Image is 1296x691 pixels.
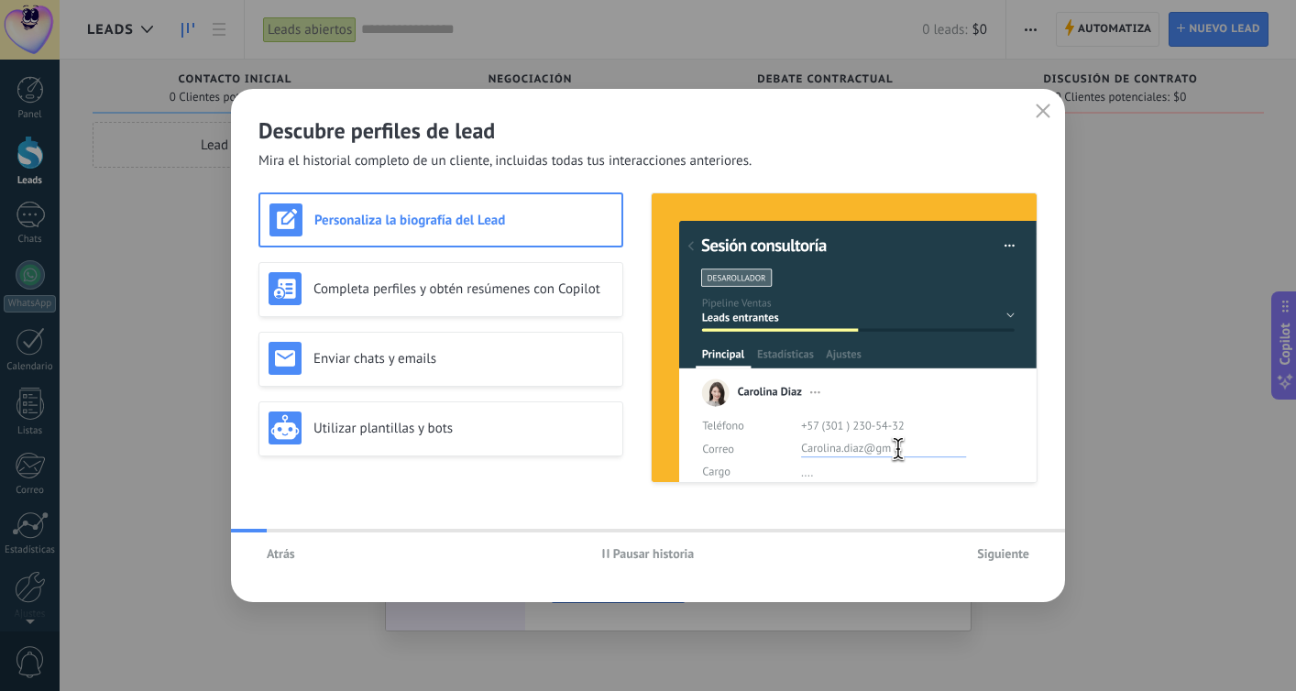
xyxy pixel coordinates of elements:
button: Atrás [258,540,303,567]
span: Atrás [267,547,295,560]
h3: Enviar chats y emails [313,350,613,367]
h3: Completa perfiles y obtén resúmenes con Copilot [313,280,613,298]
span: Mira el historial completo de un cliente, incluidas todas tus interacciones anteriores. [258,152,752,170]
button: Siguiente [969,540,1038,567]
span: Pausar historia [613,547,695,560]
h3: Utilizar plantillas y bots [313,420,613,437]
span: Siguiente [977,547,1029,560]
button: Pausar historia [594,540,703,567]
h3: Personaliza la biografía del Lead [314,212,612,229]
h2: Descubre perfiles de lead [258,116,1038,145]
